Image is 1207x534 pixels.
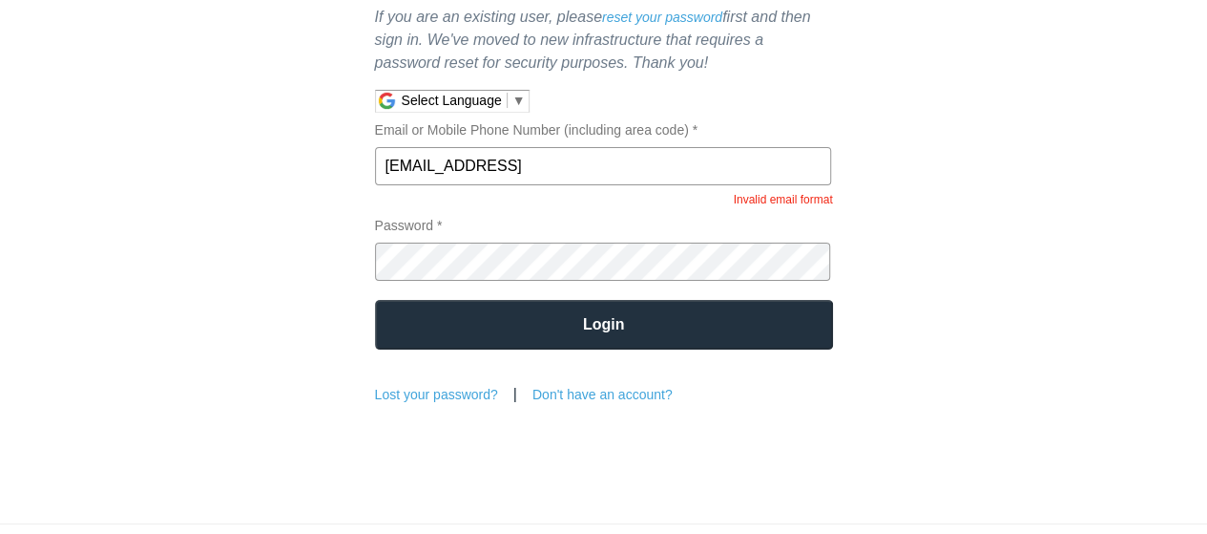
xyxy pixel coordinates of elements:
[375,9,811,71] em: If you are an existing user, please first and then sign in. We've moved to new infrastructure tha...
[498,386,532,402] span: |
[375,122,833,218] label: Email or Mobile Phone Number (including area code) *
[602,10,722,25] a: reset your password
[507,93,508,108] span: ​
[375,147,831,185] input: Email or Mobile Phone Number (including area code) *Invalid email format
[512,93,526,108] span: ▼
[532,387,673,402] a: Don't have an account?
[375,193,833,206] span: Invalid email format
[375,300,833,350] input: Login
[375,387,498,402] a: Lost your password?
[402,93,502,108] span: Select Language
[375,243,830,281] input: Password *
[402,93,526,108] a: Select Language​
[375,218,833,281] label: Password *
